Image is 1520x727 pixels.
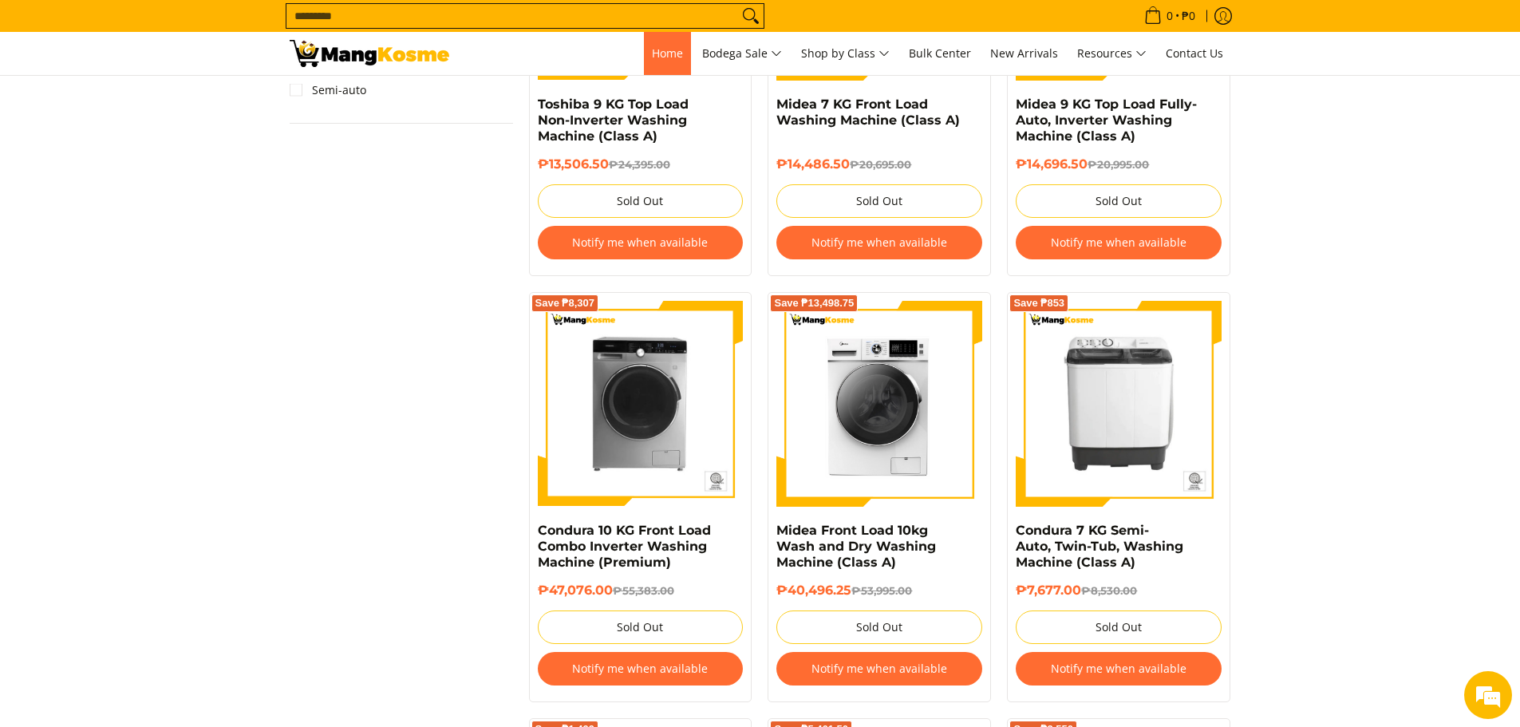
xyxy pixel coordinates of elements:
button: Sold Out [538,610,744,644]
a: New Arrivals [982,32,1066,75]
button: Notify me when available [1016,226,1222,259]
button: Sold Out [538,184,744,218]
del: ₱20,995.00 [1088,158,1149,171]
span: New Arrivals [990,45,1058,61]
span: • [1139,7,1200,25]
span: Bodega Sale [702,44,782,64]
h6: ₱47,076.00 [538,583,744,599]
del: ₱8,530.00 [1081,584,1137,597]
a: Bodega Sale [694,32,790,75]
button: Sold Out [1016,184,1222,218]
a: Resources [1069,32,1155,75]
a: Midea 9 KG Top Load Fully-Auto, Inverter Washing Machine (Class A) [1016,97,1197,144]
a: Condura 7 KG Semi-Auto, Twin-Tub, Washing Machine (Class A) [1016,523,1183,570]
img: condura-semi-automatic-7-kilos-twin-tub-washing-machine-front-view-mang-kosme [1016,301,1222,507]
button: Notify me when available [1016,652,1222,686]
span: Save ₱13,498.75 [774,298,854,308]
del: ₱53,995.00 [851,584,912,597]
img: Midea Front Load 10kg Wash and Dry Washing Machine (Class A) [776,301,982,507]
h6: ₱14,486.50 [776,156,982,172]
del: ₱55,383.00 [613,584,674,597]
h6: ₱7,677.00 [1016,583,1222,599]
nav: Main Menu [465,32,1231,75]
h6: ₱13,506.50 [538,156,744,172]
span: Contact Us [1166,45,1223,61]
img: Condura 10 KG Front Load Combo Inverter Washing Machine (Premium) [538,301,744,507]
span: Save ₱8,307 [535,298,595,308]
span: Home [652,45,683,61]
button: Sold Out [776,184,982,218]
span: Shop by Class [801,44,890,64]
div: Chat with us now [83,89,268,110]
img: Washing Machines l Mang Kosme: Home Appliances Warehouse Sale Partner [290,40,449,67]
a: Condura 10 KG Front Load Combo Inverter Washing Machine (Premium) [538,523,711,570]
a: Semi-auto [290,77,366,103]
span: 0 [1164,10,1175,22]
span: Resources [1077,44,1147,64]
span: Save ₱853 [1013,298,1064,308]
del: ₱24,395.00 [609,158,670,171]
a: Shop by Class [793,32,898,75]
button: Notify me when available [538,226,744,259]
span: Bulk Center [909,45,971,61]
h6: ₱14,696.50 [1016,156,1222,172]
a: Midea 7 KG Front Load Washing Machine (Class A) [776,97,960,128]
a: Bulk Center [901,32,979,75]
button: Notify me when available [776,226,982,259]
a: Home [644,32,691,75]
span: ₱0 [1179,10,1198,22]
button: Search [738,4,764,28]
del: ₱20,695.00 [850,158,911,171]
a: Midea Front Load 10kg Wash and Dry Washing Machine (Class A) [776,523,936,570]
h6: ₱40,496.25 [776,583,982,599]
textarea: Type your message and hit 'Enter' [8,436,304,492]
button: Sold Out [1016,610,1222,644]
div: Minimize live chat window [262,8,300,46]
button: Notify me when available [538,652,744,686]
a: Contact Us [1158,32,1231,75]
a: Toshiba 9 KG Top Load Non-Inverter Washing Machine (Class A) [538,97,689,144]
button: Sold Out [776,610,982,644]
button: Notify me when available [776,652,982,686]
span: We're online! [93,201,220,362]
